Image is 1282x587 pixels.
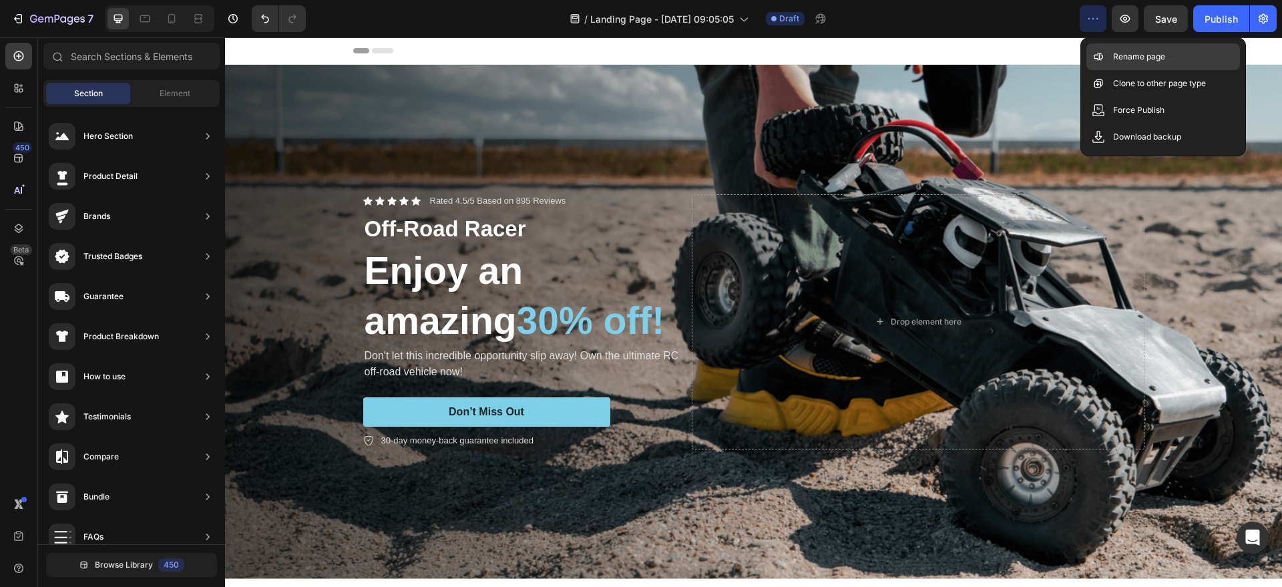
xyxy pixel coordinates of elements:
[83,450,119,463] div: Compare
[83,290,124,303] div: Guarantee
[140,311,460,343] p: Don't let this incredible opportunity slip away! Own the ultimate RC off-road vehicle now!
[584,12,588,26] span: /
[1144,5,1188,32] button: Save
[74,87,103,100] span: Section
[252,5,306,32] div: Undo/Redo
[1155,13,1177,25] span: Save
[83,370,126,383] div: How to use
[13,142,32,153] div: 450
[87,11,93,27] p: 7
[10,244,32,255] div: Beta
[1193,5,1249,32] button: Publish
[160,87,190,100] span: Element
[83,130,133,143] div: Hero Section
[46,553,217,577] button: Browse Library450
[83,250,142,263] div: Trusted Badges
[225,37,1282,587] iframe: Design area
[1113,130,1181,144] p: Download backup
[83,490,110,504] div: Bundle
[666,279,736,290] div: Drop element here
[590,12,734,26] span: Landing Page - [DATE] 09:05:05
[1113,50,1165,63] p: Rename page
[1205,12,1238,26] div: Publish
[156,397,308,410] p: 30-day money-back guarantee included
[95,559,153,571] span: Browse Library
[1237,522,1269,554] div: Open Intercom Messenger
[224,368,299,382] div: Don’t Miss Out
[779,13,799,25] span: Draft
[1113,77,1206,90] p: Clone to other page type
[83,170,138,183] div: Product Detail
[5,5,99,32] button: 7
[83,410,131,423] div: Testimonials
[83,530,103,544] div: FAQs
[43,43,220,69] input: Search Sections & Elements
[292,262,440,305] span: 30% off!
[158,558,184,572] div: 450
[138,360,385,390] button: Don’t Miss Out
[1113,104,1164,117] p: Force Publish
[83,330,159,343] div: Product Breakdown
[83,210,110,223] div: Brands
